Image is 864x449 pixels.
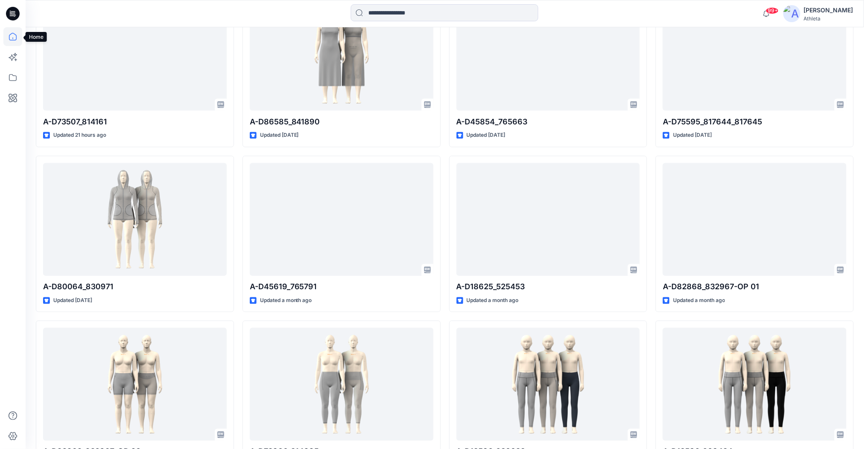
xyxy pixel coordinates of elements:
[673,131,712,140] p: Updated [DATE]
[804,15,853,22] div: Athleta
[250,281,433,293] p: A-D45619_765791
[663,328,847,441] a: A-D12596_609424
[43,281,227,293] p: A-D80064_830971
[457,163,640,276] a: A-D18625_525453
[43,328,227,441] a: A-D82868_832967-OP 02
[673,296,725,305] p: Updated a month ago
[53,296,92,305] p: Updated [DATE]
[663,116,847,128] p: A-D75595_817644_817645
[260,296,312,305] p: Updated a month ago
[783,5,800,22] img: avatar
[804,5,853,15] div: [PERSON_NAME]
[663,163,847,276] a: A-D82868_832967-OP 01
[467,131,506,140] p: Updated [DATE]
[250,163,433,276] a: A-D45619_765791
[260,131,299,140] p: Updated [DATE]
[457,281,640,293] p: A-D18625_525453
[457,116,640,128] p: A-D45854_765663
[663,281,847,293] p: A-D82868_832967-OP 01
[766,7,779,14] span: 99+
[43,116,227,128] p: A-D73507_814161
[250,328,433,441] a: A-D72966_814995
[467,296,519,305] p: Updated a month ago
[457,328,640,441] a: A-D12596_630028
[53,131,106,140] p: Updated 21 hours ago
[250,116,433,128] p: A-D86585_841890
[43,163,227,276] a: A-D80064_830971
